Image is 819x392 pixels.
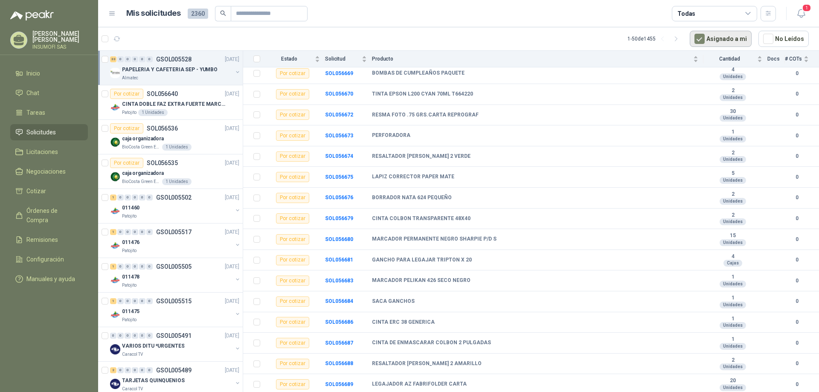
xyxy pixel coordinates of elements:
span: Solicitudes [26,128,56,137]
div: Por cotizar [276,213,309,224]
div: Unidades [720,218,746,225]
b: 0 [785,132,809,140]
div: 0 [125,264,131,270]
p: 011475 [122,308,139,316]
div: 0 [132,264,138,270]
div: Por cotizar [276,296,309,307]
th: # COTs [785,51,819,67]
p: GSOL005502 [156,195,192,200]
div: 0 [117,333,124,339]
a: SOL056670 [325,91,353,97]
div: Por cotizar [276,151,309,162]
a: 1 0 0 0 0 0 GSOL005505[DATE] Company Logo011478Patojito [110,261,241,289]
div: Unidades [720,322,746,329]
a: 1 0 0 0 0 0 GSOL005502[DATE] Company Logo011460Patojito [110,192,241,220]
a: SOL056684 [325,298,353,304]
div: Unidades [720,281,746,287]
b: BORRADOR NATA 624 PEQUEÑO [372,195,452,201]
p: VARIOS DITU *URGENTES [122,342,184,350]
p: SOL056535 [147,160,178,166]
div: 0 [117,264,124,270]
a: SOL056686 [325,319,353,325]
a: SOL056681 [325,257,353,263]
img: Company Logo [110,310,120,320]
p: PAPELERIA Y CAFETERIA SEP - YUMBO [122,66,218,74]
div: 1 Unidades [138,109,168,116]
p: Patojito [122,213,136,220]
b: SOL056674 [325,153,353,159]
a: Cotizar [10,183,88,199]
span: Inicio [26,69,40,78]
div: 0 [146,264,153,270]
span: Chat [26,88,39,98]
div: 0 [117,195,124,200]
img: Company Logo [110,206,120,216]
div: Unidades [720,198,746,205]
b: BOMBAS DE CUMPLEAÑOS PAQUETE [372,70,465,77]
div: Unidades [720,156,746,163]
a: SOL056688 [325,360,353,366]
th: Docs [767,51,785,67]
a: Manuales y ayuda [10,271,88,287]
p: GSOL005489 [156,367,192,373]
b: 2 [703,357,762,364]
div: Unidades [720,239,746,246]
span: Remisiones [26,235,58,244]
div: 0 [139,367,145,373]
th: Estado [265,51,325,67]
b: 4 [703,67,762,73]
div: 0 [139,298,145,304]
div: Por cotizar [276,338,309,348]
div: 0 [110,333,116,339]
div: Por cotizar [276,317,309,327]
b: 2 [703,212,762,219]
b: 1 [703,295,762,302]
b: 1 [703,129,762,136]
p: [DATE] [225,194,239,202]
div: 1 [110,195,116,200]
div: 0 [146,298,153,304]
b: 2 [703,191,762,198]
div: 0 [132,333,138,339]
p: [DATE] [225,55,239,64]
p: caja organizadora [122,169,164,177]
b: LAPIZ CORRECTOR PAPER MATE [372,174,454,180]
a: SOL056672 [325,112,353,118]
a: Solicitudes [10,124,88,140]
div: 0 [132,229,138,235]
div: 0 [125,195,131,200]
div: Por cotizar [276,172,309,182]
div: 0 [125,333,131,339]
b: 2 [703,150,762,157]
div: Todas [677,9,695,18]
div: 0 [132,367,138,373]
th: Solicitud [325,51,372,67]
div: Unidades [720,384,746,391]
b: RESALTADOR [PERSON_NAME] 2 VERDE [372,153,470,160]
a: SOL056683 [325,278,353,284]
b: 0 [785,380,809,389]
span: Manuales y ayuda [26,274,75,284]
b: SOL056689 [325,381,353,387]
img: Company Logo [110,241,120,251]
a: Chat [10,85,88,101]
b: 0 [785,360,809,368]
a: Por cotizarSOL056536[DATE] Company Logocaja organizadoraBioCosta Green Energy S.A.S1 Unidades [98,120,243,154]
p: Patojito [122,109,136,116]
b: SOL056669 [325,70,353,76]
p: Almatec [122,75,138,81]
b: 0 [785,194,809,202]
a: Tareas [10,105,88,121]
div: 0 [117,56,124,62]
div: Por cotizar [110,89,143,99]
b: 1 [703,336,762,343]
a: SOL056687 [325,340,353,346]
span: 1 [802,4,811,12]
div: 0 [117,229,124,235]
div: 0 [117,367,124,373]
span: Órdenes de Compra [26,206,80,225]
a: 1 0 0 0 0 0 GSOL005517[DATE] Company Logo011476Patojito [110,227,241,254]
